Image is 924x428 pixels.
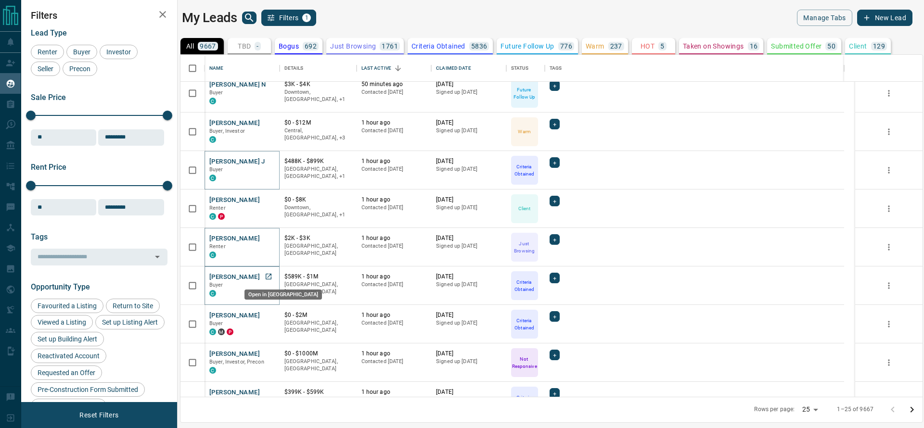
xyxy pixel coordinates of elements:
p: Contacted [DATE] [361,165,427,173]
p: [DATE] [436,388,501,396]
span: + [553,158,556,167]
div: Status [506,55,545,82]
span: Pre-Construction Form Submitted [34,386,141,393]
div: Tags [550,55,562,82]
p: 1 hour ago [361,350,427,358]
span: Tags [31,232,48,241]
p: [DATE] [436,273,501,281]
p: 16 [750,43,758,50]
p: Client [518,205,531,212]
p: $0 - $8K [284,196,352,204]
p: Signed up [DATE] [436,396,501,404]
p: Contacted [DATE] [361,396,427,404]
p: [DATE] [436,311,501,319]
span: + [553,312,556,321]
div: property.ca [227,328,233,335]
p: 1 hour ago [361,196,427,204]
button: more [882,278,896,293]
div: property.ca [218,213,225,220]
div: condos.ca [209,175,216,181]
p: 776 [560,43,572,50]
button: more [882,86,896,101]
p: Signed up [DATE] [436,281,501,289]
p: Criteria Obtained [512,278,537,293]
span: Buyer [70,48,94,56]
span: + [553,273,556,283]
span: + [553,235,556,244]
p: West Side, York Crosstown, Vancouver [284,127,352,142]
p: 50 minutes ago [361,80,427,88]
div: + [550,350,560,360]
div: Last Active [361,55,391,82]
div: Claimed Date [431,55,506,82]
p: 237 [610,43,622,50]
span: + [553,196,556,206]
p: 9667 [200,43,216,50]
p: Signed up [DATE] [436,127,501,135]
p: $3K - $4K [284,80,352,88]
a: Open in New Tab [262,270,275,283]
p: $2K - $3K [284,234,352,242]
p: Contacted [DATE] [361,319,427,327]
p: Criteria Obtained [512,394,537,408]
p: - [257,43,258,50]
button: more [882,317,896,331]
p: [DATE] [436,80,501,88]
p: 5 [660,43,664,50]
p: Not Responsive [512,355,537,370]
p: Contacted [DATE] [361,242,427,250]
p: 1 hour ago [361,311,427,319]
span: Reactivated Account [34,352,103,360]
div: Details [280,55,357,82]
div: mrloft.ca [218,328,225,335]
button: more [882,394,896,408]
div: condos.ca [209,367,216,374]
span: + [553,350,556,360]
button: Go to next page [902,400,922,419]
p: 1 hour ago [361,273,427,281]
p: Signed up [DATE] [436,242,501,250]
p: Toronto [284,204,352,219]
p: All [186,43,194,50]
p: Just Browsing [330,43,376,50]
p: $0 - $1000M [284,350,352,358]
p: Criteria Obtained [411,43,465,50]
p: $488K - $899K [284,157,352,165]
span: Buyer, Investor [209,128,245,134]
button: Open [151,250,164,264]
p: [DATE] [436,119,501,127]
p: 129 [873,43,885,50]
span: Renter [209,205,226,211]
div: Last Active [357,55,432,82]
span: Return to Site [109,302,156,310]
p: [DATE] [436,196,501,204]
p: 50 [827,43,835,50]
p: Signed up [DATE] [436,204,501,212]
button: [PERSON_NAME] [209,350,260,359]
button: [PERSON_NAME] J [209,157,265,166]
div: Favourited a Listing [31,299,103,313]
span: Buyer [209,282,223,288]
span: Buyer, Investor, Precon [209,359,264,365]
p: Future Follow Up [500,43,554,50]
p: Toronto [284,165,352,180]
button: [PERSON_NAME] [209,196,260,205]
button: [PERSON_NAME] [209,234,260,243]
span: Viewed a Listing [34,318,90,326]
p: TBD [238,43,251,50]
p: Criteria Obtained [512,163,537,177]
button: more [882,163,896,177]
div: + [550,119,560,129]
span: + [553,119,556,129]
div: Investor [100,45,138,59]
div: condos.ca [209,98,216,104]
button: search button [242,12,257,24]
button: more [882,125,896,139]
button: more [882,240,896,254]
p: [DATE] [436,234,501,242]
div: Viewed a Listing [31,315,93,329]
p: $589K - $1M [284,273,352,281]
div: Name [205,55,280,82]
div: + [550,196,560,206]
span: 1 [303,14,310,21]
